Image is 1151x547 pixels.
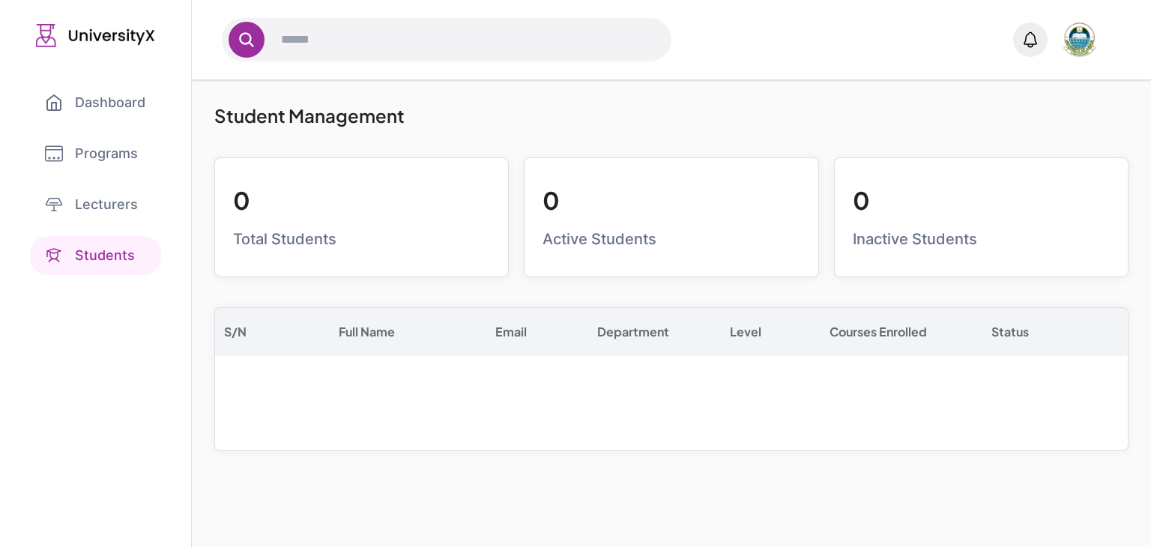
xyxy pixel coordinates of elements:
a: Lecturers [30,185,161,224]
p: Total Students [233,229,336,250]
th: Department [565,308,701,356]
th: Status [965,308,1056,356]
p: 0 [543,185,560,215]
th: S/N [215,308,276,356]
a: Dashboard [30,83,160,122]
th: Email [457,308,566,356]
p: Inactive Students [853,229,977,250]
p: Active Students [543,229,656,250]
th: Courses Enrolled [791,308,965,356]
a: Students [30,236,161,275]
p: 0 [233,185,250,215]
a: Programs [30,134,161,173]
img: UniversityX [36,24,155,47]
th: Level [701,308,791,356]
h3: Student Management [214,103,1128,127]
th: Full Name [277,308,457,356]
p: 0 [853,185,870,215]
